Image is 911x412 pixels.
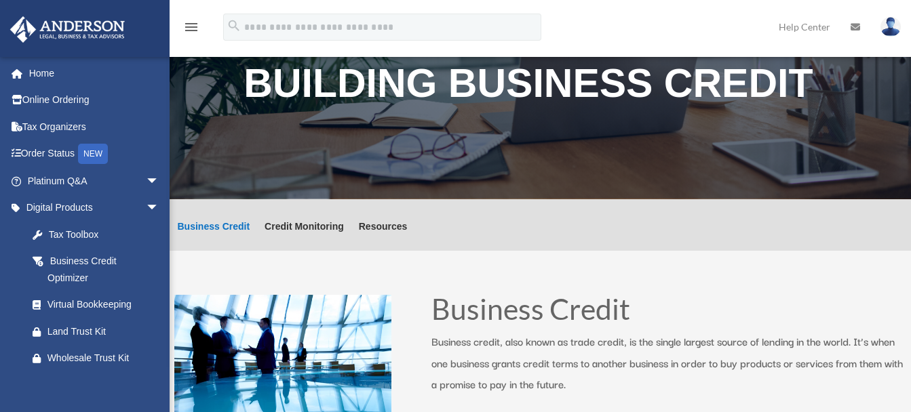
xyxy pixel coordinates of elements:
a: Credit Monitoring [265,222,344,251]
h1: Building Business Credit [244,64,836,110]
i: menu [183,19,199,35]
a: Resources [359,222,408,251]
div: Tax Toolbox [47,226,163,243]
span: arrow_drop_down [146,167,173,195]
div: Wholesale Trust Kit [47,350,163,367]
a: Land Trust Kit [19,318,180,345]
a: Wholesale Trust Kit [19,345,180,372]
img: User Pic [880,17,901,37]
a: Online Ordering [9,87,180,114]
img: Anderson Advisors Platinum Portal [6,16,129,43]
span: arrow_drop_down [146,194,173,222]
div: Land Trust Kit [47,323,163,340]
div: Business Credit Optimizer [47,253,156,286]
div: NEW [78,144,108,164]
a: Digital Productsarrow_drop_down [9,194,180,222]
a: Order StatusNEW [9,140,180,168]
a: Tax Toolbox [19,221,180,248]
a: Business Credit [178,222,250,251]
a: Business Credit Optimizer [19,248,173,291]
p: Business credit, also known as trade credit, is the single largest source of lending in the world... [431,331,906,407]
div: Virtual Bookkeeping [47,296,163,313]
a: menu [183,24,199,35]
a: Platinum Q&Aarrow_drop_down [9,167,180,194]
h1: Business Credit [431,295,906,331]
i: search [227,18,241,33]
a: Home [9,60,180,87]
a: Tax Organizers [9,113,180,140]
a: Virtual Bookkeeping [19,291,180,318]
